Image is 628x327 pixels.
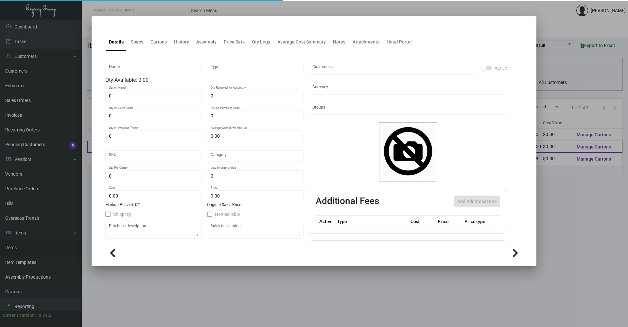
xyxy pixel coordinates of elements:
div: Cartons [150,39,167,45]
div: Assembly [196,39,217,45]
div: Qty Available: 0.00 [105,76,304,84]
div: Average Cost Summary [277,39,326,45]
div: Qty Logs [252,39,270,45]
h2: Additional Fees [316,196,379,207]
span: Non-sellable [215,210,240,218]
div: 0.51.2 [39,312,52,319]
div: Details [109,39,124,45]
div: Notes [333,39,345,45]
span: Add Additional Fee [457,199,497,204]
span: Active [495,64,507,72]
th: Price [436,215,463,227]
button: Add Additional Fee [454,196,500,207]
div: History [174,39,189,45]
span: Shipping [113,210,131,218]
th: Cost [409,215,436,227]
input: Add new.. [312,106,504,112]
div: Attachments [353,39,379,45]
div: Price Sets [224,39,245,45]
th: Active [316,215,336,227]
th: Price type [463,215,492,227]
div: Current version: [3,312,36,319]
div: Hotel Portal [387,39,412,45]
input: Add new.. [312,66,472,71]
th: Type [336,215,409,227]
div: Specs [131,39,143,45]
